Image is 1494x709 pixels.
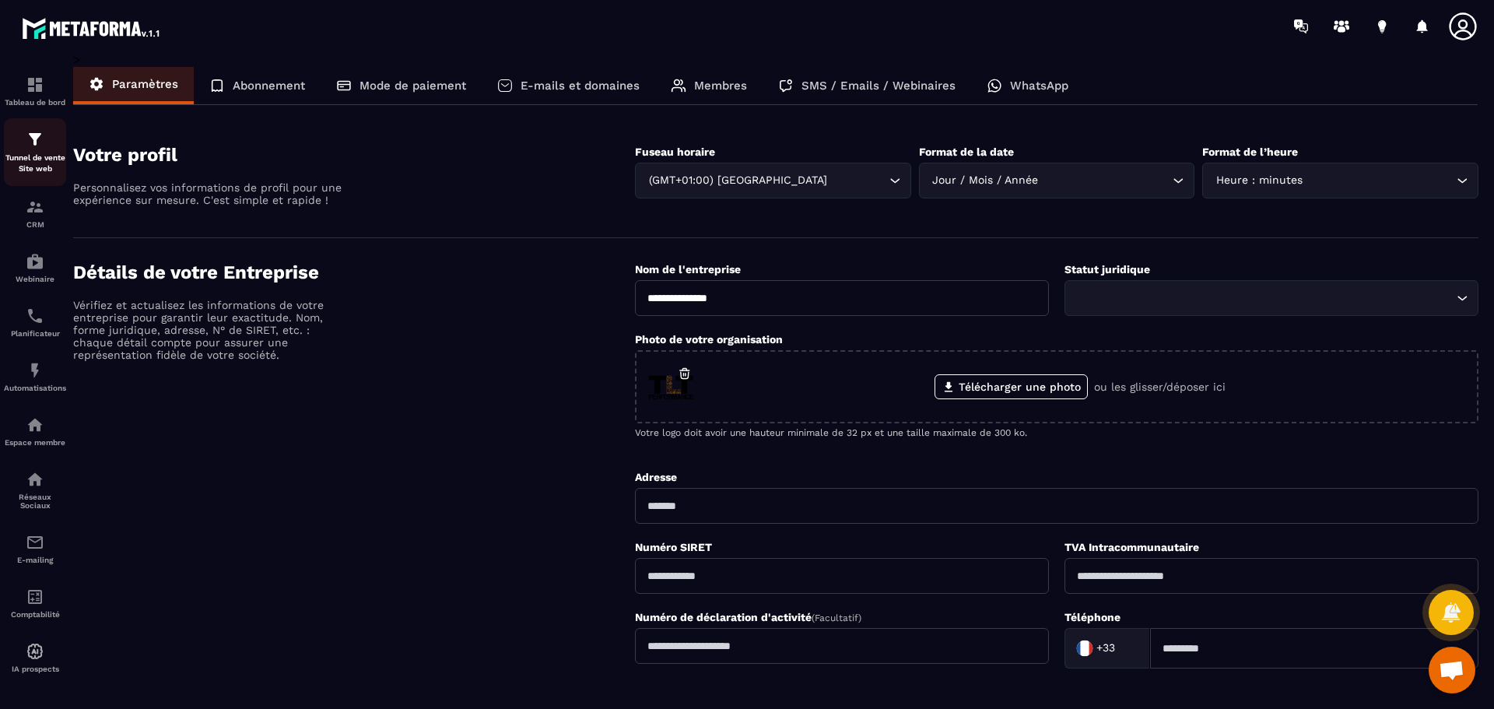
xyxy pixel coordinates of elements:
[635,427,1478,438] p: Votre logo doit avoir une hauteur minimale de 32 px et une taille maximale de 300 ko.
[4,404,66,458] a: automationsautomationsEspace membre
[1042,172,1170,189] input: Search for option
[919,163,1195,198] div: Search for option
[26,361,44,380] img: automations
[112,77,178,91] p: Paramètres
[4,186,66,240] a: formationformationCRM
[635,333,783,346] label: Photo de votre organisation
[26,307,44,325] img: scheduler
[1064,541,1199,553] label: TVA Intracommunautaire
[4,493,66,510] p: Réseaux Sociaux
[4,240,66,295] a: automationsautomationsWebinaire
[4,329,66,338] p: Planificateur
[1064,611,1120,623] label: Téléphone
[1075,290,1453,307] input: Search for option
[635,541,712,553] label: Numéro SIRET
[4,438,66,447] p: Espace membre
[4,153,66,174] p: Tunnel de vente Site web
[1202,163,1478,198] div: Search for option
[4,556,66,564] p: E-mailing
[1429,647,1475,693] a: Ouvrir le chat
[4,610,66,619] p: Comptabilité
[1094,381,1226,393] p: ou les glisser/déposer ici
[26,416,44,434] img: automations
[26,130,44,149] img: formation
[22,14,162,42] img: logo
[26,470,44,489] img: social-network
[359,79,466,93] p: Mode de paiement
[635,471,677,483] label: Adresse
[73,299,345,361] p: Vérifiez et actualisez les informations de votre entreprise pour garantir leur exactitude. Nom, f...
[73,144,635,166] h4: Votre profil
[73,181,345,206] p: Personnalisez vos informations de profil pour une expérience sur mesure. C'est simple et rapide !
[801,79,956,93] p: SMS / Emails / Webinaires
[645,172,830,189] span: (GMT+01:00) [GEOGRAPHIC_DATA]
[26,533,44,552] img: email
[4,521,66,576] a: emailemailE-mailing
[935,374,1088,399] label: Télécharger une photo
[4,384,66,392] p: Automatisations
[4,349,66,404] a: automationsautomationsAutomatisations
[4,665,66,673] p: IA prospects
[694,79,747,93] p: Membres
[635,611,861,623] label: Numéro de déclaration d'activité
[4,64,66,118] a: formationformationTableau de bord
[4,576,66,630] a: accountantaccountantComptabilité
[1118,637,1134,660] input: Search for option
[929,172,1042,189] span: Jour / Mois / Année
[4,275,66,283] p: Webinaire
[919,146,1014,158] label: Format de la date
[4,98,66,107] p: Tableau de bord
[4,458,66,521] a: social-networksocial-networkRéseaux Sociaux
[1010,79,1068,93] p: WhatsApp
[830,172,886,189] input: Search for option
[521,79,640,93] p: E-mails et domaines
[812,612,861,623] span: (Facultatif)
[26,642,44,661] img: automations
[1306,172,1453,189] input: Search for option
[233,79,305,93] p: Abonnement
[1064,280,1478,316] div: Search for option
[4,295,66,349] a: schedulerschedulerPlanificateur
[1064,628,1150,669] div: Search for option
[1212,172,1306,189] span: Heure : minutes
[4,118,66,186] a: formationformationTunnel de vente Site web
[26,198,44,216] img: formation
[1202,146,1298,158] label: Format de l’heure
[4,220,66,229] p: CRM
[635,686,687,698] label: Code NAF
[26,588,44,606] img: accountant
[26,75,44,94] img: formation
[1069,633,1100,664] img: Country Flag
[635,263,741,276] label: Nom de l'entreprise
[73,261,635,283] h4: Détails de votre Entreprise
[635,163,911,198] div: Search for option
[1096,641,1115,656] span: +33
[1064,263,1150,276] label: Statut juridique
[26,252,44,271] img: automations
[635,146,715,158] label: Fuseau horaire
